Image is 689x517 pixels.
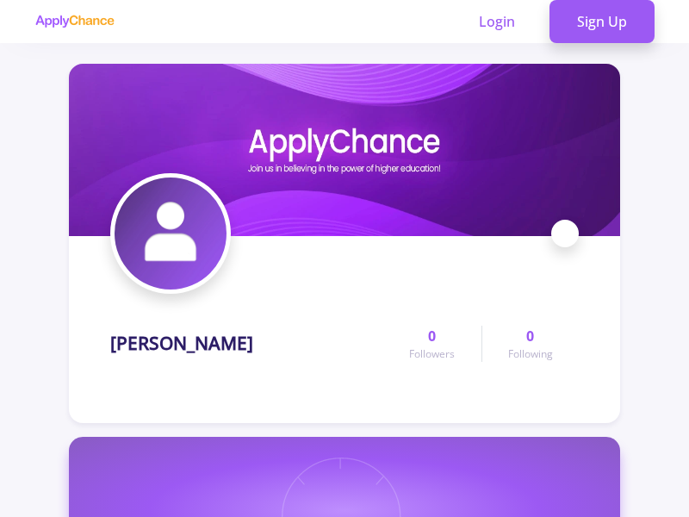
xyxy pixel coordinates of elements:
span: 0 [428,326,436,346]
span: 0 [526,326,534,346]
img: applychance logo text only [34,15,115,28]
a: 0Following [481,326,579,362]
h1: [PERSON_NAME] [110,333,253,354]
img: Rahaf Alsadiavatar [115,178,227,290]
a: 0Followers [383,326,481,362]
span: Followers [409,346,455,362]
img: Rahaf Alsadicover image [69,64,620,236]
span: Following [508,346,553,362]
